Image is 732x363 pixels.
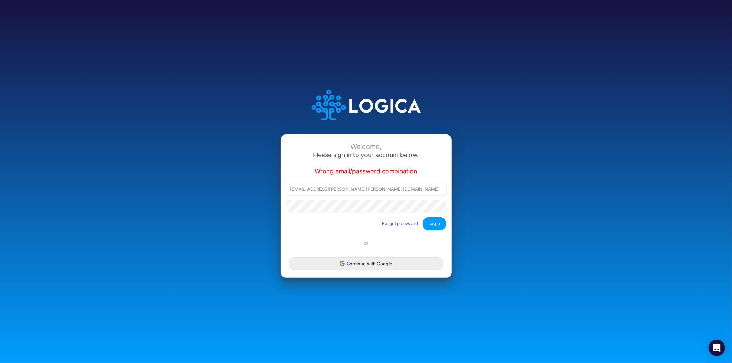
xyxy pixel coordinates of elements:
[289,257,443,270] button: Continue with Google
[378,218,423,229] button: Forgot password
[286,183,446,195] input: Email
[313,151,419,159] span: Please sign in to your account below.
[286,143,446,151] div: Welcome,
[709,340,725,356] div: Open Intercom Messenger
[315,167,417,175] span: Wrong email/password combination
[423,217,446,230] button: Login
